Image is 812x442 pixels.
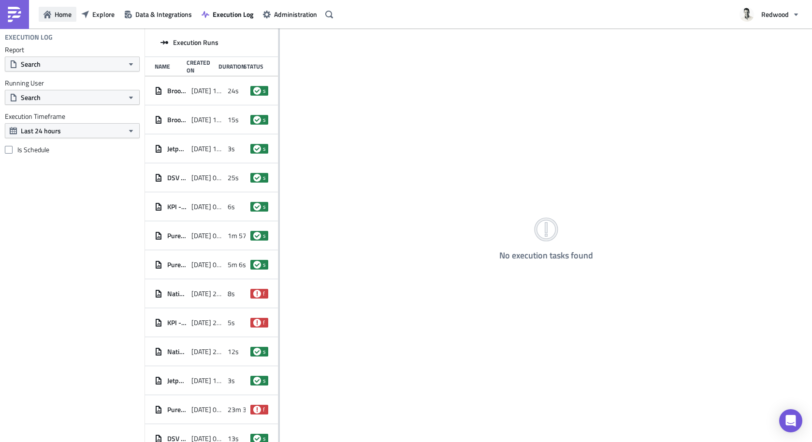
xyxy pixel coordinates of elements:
span: Administration [274,9,317,19]
span: Jetpets Agent Report [167,144,187,153]
label: Execution Timeframe [5,112,140,121]
span: failed [263,290,265,298]
span: Pure Trade Settled Document Pack [167,405,187,414]
span: Jetpets Agent Report [167,376,187,385]
span: 23m 37s [228,405,254,414]
span: Execution Log [213,9,253,19]
span: Redwood [761,9,789,19]
span: Brooklinen Activity Summary [167,115,187,124]
button: Redwood [734,4,805,25]
button: Execution Log [197,7,258,22]
label: Running User [5,79,140,87]
span: 3s [228,376,235,385]
h4: Execution Log [5,33,53,42]
span: [DATE] 01:46 [191,231,223,240]
span: 6s [228,202,235,211]
span: 12s [228,347,239,356]
span: 5m 6s [228,260,246,269]
span: [DATE] 07:04 [191,202,223,211]
span: success [253,174,261,182]
label: Is Schedule [5,145,140,154]
span: success [263,261,265,269]
label: Report [5,45,140,54]
span: [DATE] 08:01 [191,173,223,182]
span: [DATE] 12:00 [191,144,223,153]
span: Pure Trade Stage Manager [167,260,187,269]
span: 5s [228,318,235,327]
button: Search [5,90,140,105]
span: [DATE] 14:33 [191,86,223,95]
span: [DATE] 22:30 [191,347,223,356]
div: Created On [187,59,214,74]
span: DSV Load Status V2 [167,173,187,182]
span: failed [253,319,261,327]
span: Pure Trade Deal Summary Breakdown [167,231,187,240]
span: success [263,377,265,385]
img: PushMetrics [7,7,22,22]
button: Data & Integrations [119,7,197,22]
button: Administration [258,7,322,22]
span: failed [263,319,265,327]
span: Home [55,9,72,19]
h4: No execution tasks found [499,251,593,260]
span: KPI - Unconfirmed ASN Report [167,318,187,327]
span: success [263,87,265,95]
img: Avatar [739,6,755,23]
span: 15s [228,115,239,124]
div: Open Intercom Messenger [779,409,802,432]
span: Data & Integrations [135,9,192,19]
button: Search [5,57,140,71]
span: success [253,116,261,124]
span: success [263,145,265,153]
span: failed [263,406,265,413]
span: Search [21,59,41,69]
button: Explore [76,7,119,22]
span: [DATE] 14:33 [191,115,223,124]
span: Search [21,92,41,102]
span: [DATE] 12:01 [191,376,223,385]
span: 3s [228,144,235,153]
span: failed [253,406,261,413]
span: Last 24 hours [21,126,61,136]
span: Explore [92,9,115,19]
span: failed [253,290,261,298]
span: success [263,232,265,240]
span: Brooklinen - Daily Summary [167,86,187,95]
div: Name [155,63,182,70]
button: Last 24 hours [5,123,140,138]
span: success [253,377,261,385]
span: success [253,232,261,240]
span: success [263,116,265,124]
span: Execution Runs [173,38,218,47]
span: National Tiles - ASN File Monitor [167,289,187,298]
span: success [253,348,261,356]
span: success [253,87,261,95]
span: 25s [228,173,239,182]
span: [DATE] 23:16 [191,289,223,298]
span: success [263,348,265,356]
button: Home [39,7,76,22]
span: success [263,174,265,182]
span: KPI - Daily Count of [PERSON_NAME]'s [167,202,187,211]
span: success [253,261,261,269]
span: National Tiles - Document Compliance Report [167,347,187,356]
span: 24s [228,86,239,95]
span: 8s [228,289,235,298]
span: success [253,203,261,211]
span: [DATE] 23:00 [191,318,223,327]
span: success [263,203,265,211]
div: Status [244,63,263,70]
span: 1m 57s [228,231,250,240]
span: [DATE] 08:04 [191,405,223,414]
span: [DATE] 01:46 [191,260,223,269]
span: success [253,145,261,153]
div: Duration [218,63,239,70]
